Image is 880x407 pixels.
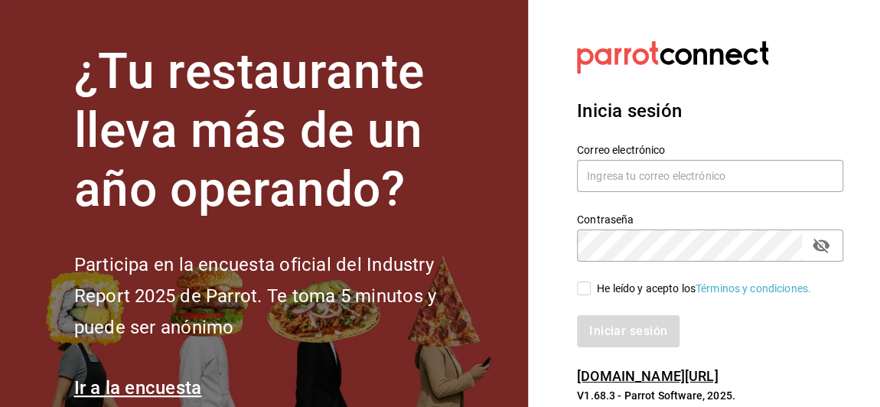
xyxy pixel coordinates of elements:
[74,249,487,343] h2: Participa en la encuesta oficial del Industry Report 2025 de Parrot. Te toma 5 minutos y puede se...
[808,233,834,259] button: passwordField
[577,368,718,384] a: [DOMAIN_NAME][URL]
[577,97,843,125] h3: Inicia sesión
[597,281,811,297] div: He leído y acepto los
[577,388,843,403] p: V1.68.3 - Parrot Software, 2025.
[74,43,487,219] h1: ¿Tu restaurante lleva más de un año operando?
[577,145,843,155] label: Correo electrónico
[74,377,202,399] a: Ir a la encuesta
[696,282,811,295] a: Términos y condiciones.
[577,160,843,192] input: Ingresa tu correo electrónico
[577,214,843,225] label: Contraseña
